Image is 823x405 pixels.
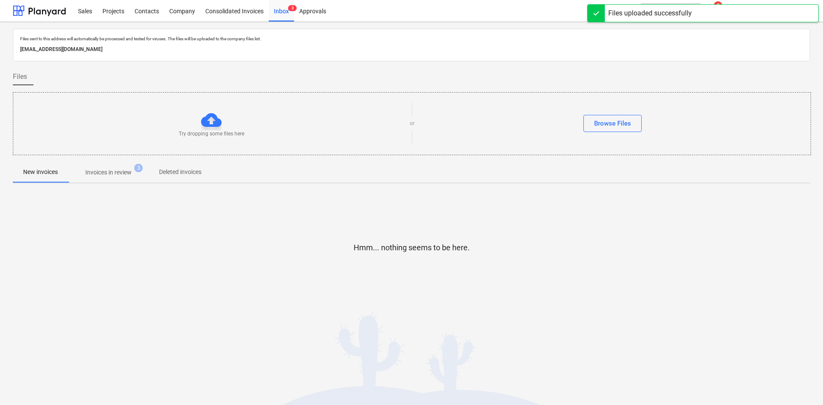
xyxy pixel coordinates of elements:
span: 3 [134,164,143,172]
span: Files [13,72,27,82]
div: Browse Files [594,118,631,129]
iframe: Chat Widget [780,364,823,405]
p: or [410,120,415,127]
p: Deleted invoices [159,168,201,177]
div: Files uploaded successfully [608,8,692,18]
span: 3 [288,5,297,11]
button: Browse Files [583,115,642,132]
p: [EMAIL_ADDRESS][DOMAIN_NAME] [20,45,803,54]
p: Try dropping some files here [179,130,244,138]
p: Hmm... nothing seems to be here. [354,243,470,253]
p: New invoices [23,168,58,177]
p: Invoices in review [85,168,132,177]
p: Files sent to this address will automatically be processed and tested for viruses. The files will... [20,36,803,42]
div: Try dropping some files hereorBrowse Files [13,92,811,155]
